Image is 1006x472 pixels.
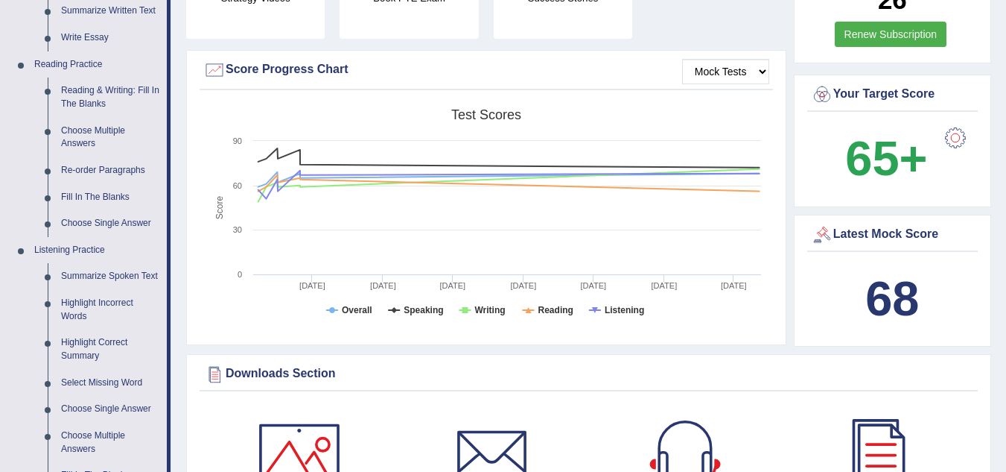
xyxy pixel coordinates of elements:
[54,210,167,237] a: Choose Single Answer
[835,22,947,47] a: Renew Subscription
[54,396,167,423] a: Choose Single Answer
[451,107,521,122] tspan: Test scores
[54,78,167,117] a: Reading & Writing: Fill In The Blanks
[404,305,443,315] tspan: Speaking
[238,270,242,279] text: 0
[342,305,372,315] tspan: Overall
[605,305,644,315] tspan: Listening
[721,281,747,290] tspan: [DATE]
[54,370,167,397] a: Select Missing Word
[233,136,242,145] text: 90
[28,237,167,264] a: Listening Practice
[511,281,537,290] tspan: [DATE]
[203,363,974,386] div: Downloads Section
[54,330,167,369] a: Highlight Correct Summary
[370,281,396,290] tspan: [DATE]
[233,181,242,190] text: 60
[811,224,974,246] div: Latest Mock Score
[474,305,505,315] tspan: Writing
[581,281,607,290] tspan: [DATE]
[299,281,325,290] tspan: [DATE]
[54,157,167,184] a: Re-order Paragraphs
[214,196,225,220] tspan: Score
[440,281,466,290] tspan: [DATE]
[652,281,678,290] tspan: [DATE]
[54,423,167,462] a: Choose Multiple Answers
[233,225,242,234] text: 30
[54,118,167,157] a: Choose Multiple Answers
[54,184,167,211] a: Fill In The Blanks
[811,84,974,106] div: Your Target Score
[865,271,919,326] b: 68
[54,25,167,51] a: Write Essay
[54,263,167,290] a: Summarize Spoken Text
[54,290,167,330] a: Highlight Incorrect Words
[845,131,927,186] b: 65+
[28,51,167,78] a: Reading Practice
[538,305,573,315] tspan: Reading
[203,59,769,81] div: Score Progress Chart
